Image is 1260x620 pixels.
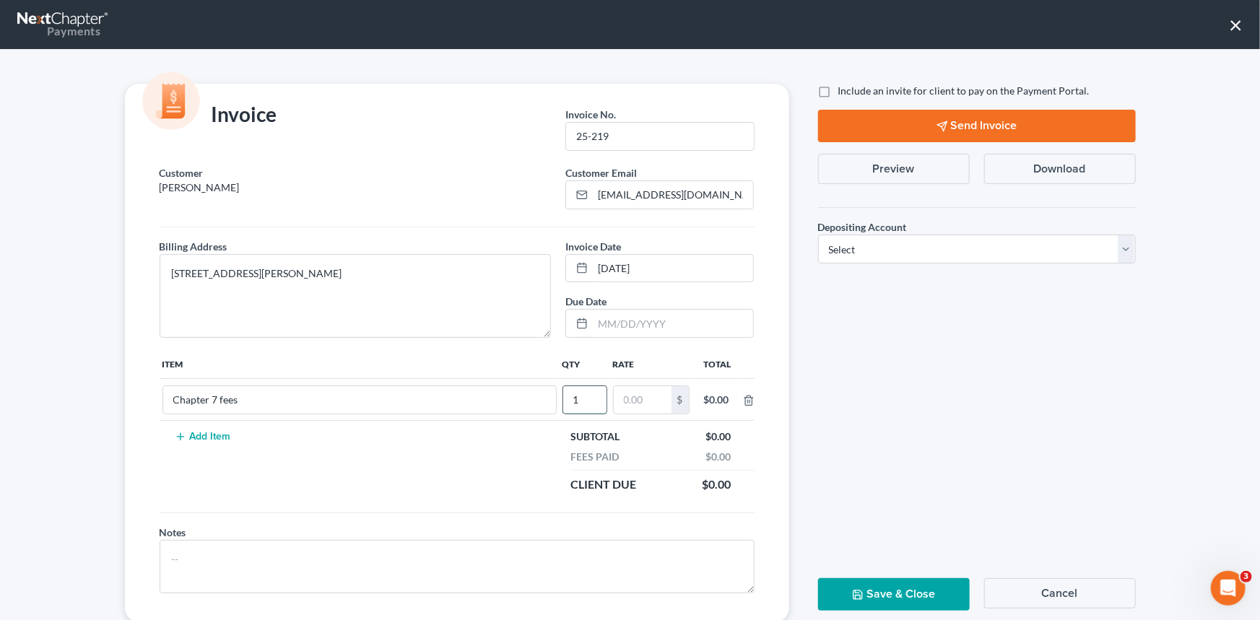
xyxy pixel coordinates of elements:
p: [PERSON_NAME] [160,180,552,195]
input: -- [566,123,753,150]
label: Due Date [565,294,607,309]
button: Download [984,154,1136,184]
span: 3 [1241,571,1252,582]
div: $ [672,386,689,414]
span: Invoice Date [565,240,621,253]
iframe: Intercom live chat [1211,571,1246,606]
th: Rate [610,349,692,378]
div: $0.00 [704,393,731,407]
div: $0.00 [699,450,739,464]
input: -- [563,386,607,414]
button: × [1229,13,1243,36]
div: $0.00 [695,476,739,493]
span: Include an invite for client to pay on the Payment Portal. [838,84,1090,97]
span: Billing Address [160,240,227,253]
label: Notes [160,525,186,540]
div: $0.00 [699,429,739,444]
div: Fees Paid [564,450,627,464]
input: MM/DD/YYYY [593,255,753,282]
th: Qty [560,349,610,378]
button: Save & Close [818,578,970,611]
label: Customer [160,165,204,180]
span: Invoice No. [565,108,616,121]
div: Client Due [564,476,644,493]
th: Total [692,349,743,378]
img: icon-money-cc55cd5b71ee43c44ef0efbab91310903cbf28f8221dba23c0d5ca797e203e98.svg [142,72,200,130]
th: Item [160,349,560,378]
span: Depositing Account [818,221,907,233]
input: 0.00 [614,386,672,414]
button: Send Invoice [818,110,1136,142]
a: Payments [17,7,110,42]
div: Payments [17,23,100,39]
div: Invoice [152,101,284,130]
button: Preview [818,154,970,184]
input: Enter email... [593,181,753,209]
input: -- [163,386,556,414]
div: Subtotal [564,429,627,444]
input: MM/DD/YYYY [593,310,753,337]
button: Add Item [171,431,235,442]
button: Cancel [984,578,1136,608]
span: Customer Email [565,167,637,179]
